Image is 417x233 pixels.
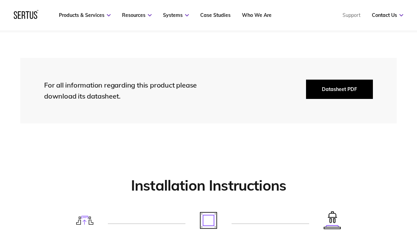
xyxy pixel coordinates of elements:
iframe: Chat Widget [293,153,417,233]
a: Resources [122,12,152,18]
a: Case Studies [200,12,231,18]
a: Systems [163,12,189,18]
a: Products & Services [59,12,111,18]
a: Who We Are [242,12,272,18]
a: Support [343,12,360,18]
h2: Installation Instructions [20,176,397,195]
button: Datasheet PDF [306,80,373,99]
a: Contact Us [372,12,403,18]
div: For all information regarding this product please download its datasheet. [44,80,210,102]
